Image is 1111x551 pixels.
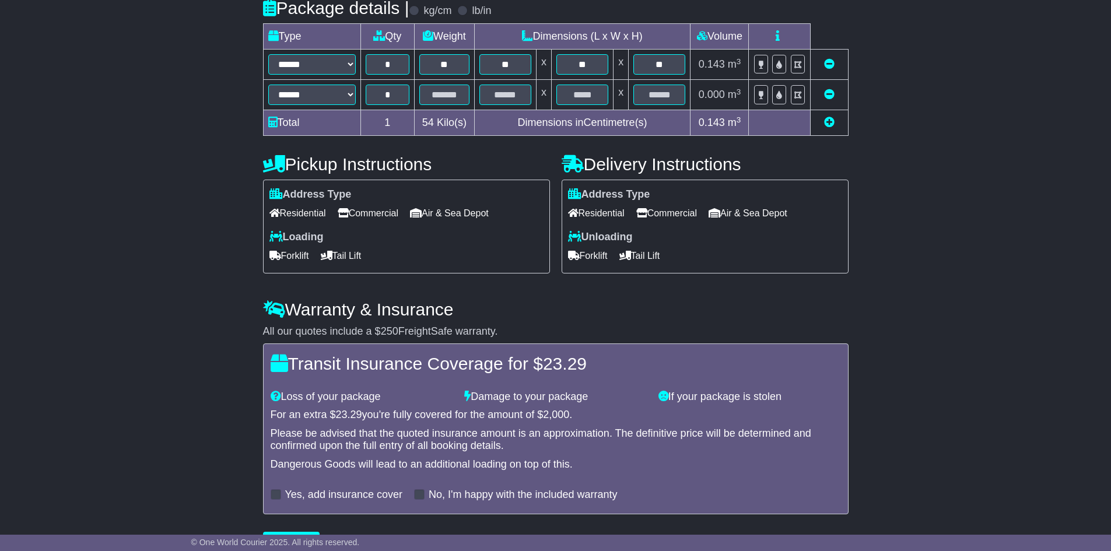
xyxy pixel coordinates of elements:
a: Add new item [824,117,835,128]
span: © One World Courier 2025. All rights reserved. [191,538,360,547]
label: Unloading [568,231,633,244]
label: No, I'm happy with the included warranty [429,489,618,501]
td: x [614,80,629,110]
span: 0.143 [699,117,725,128]
span: Air & Sea Depot [410,204,489,222]
h4: Pickup Instructions [263,155,550,174]
span: Commercial [338,204,398,222]
a: Remove this item [824,89,835,100]
label: lb/in [472,5,491,17]
span: m [728,58,741,70]
span: Tail Lift [321,247,362,265]
h4: Transit Insurance Coverage for $ [271,354,841,373]
span: 23.29 [543,354,587,373]
td: Volume [691,24,749,50]
td: Dimensions (L x W x H) [474,24,691,50]
span: Residential [568,204,625,222]
h4: Warranty & Insurance [263,300,849,319]
div: If your package is stolen [653,391,847,403]
a: Remove this item [824,58,835,70]
span: Air & Sea Depot [709,204,787,222]
td: Type [263,24,360,50]
span: 2,000 [543,409,569,420]
div: For an extra $ you're fully covered for the amount of $ . [271,409,841,422]
span: Commercial [636,204,697,222]
td: 1 [360,110,415,136]
td: x [614,50,629,80]
span: 23.29 [336,409,362,420]
span: 0.000 [699,89,725,100]
span: Forklift [269,247,309,265]
div: Damage to your package [458,391,653,403]
span: Forklift [568,247,608,265]
span: 54 [422,117,434,128]
td: Kilo(s) [415,110,475,136]
td: x [536,50,551,80]
div: All our quotes include a $ FreightSafe warranty. [263,325,849,338]
sup: 3 [737,57,741,66]
h4: Delivery Instructions [562,155,849,174]
span: Residential [269,204,326,222]
span: 250 [381,325,398,337]
span: m [728,117,741,128]
sup: 3 [737,87,741,96]
label: kg/cm [423,5,451,17]
td: Dimensions in Centimetre(s) [474,110,691,136]
label: Loading [269,231,324,244]
td: Qty [360,24,415,50]
td: x [536,80,551,110]
span: 0.143 [699,58,725,70]
div: Dangerous Goods will lead to an additional loading on top of this. [271,458,841,471]
div: Please be advised that the quoted insurance amount is an approximation. The definitive price will... [271,427,841,452]
div: Loss of your package [265,391,459,403]
label: Address Type [568,188,650,201]
sup: 3 [737,115,741,124]
td: Total [263,110,360,136]
td: Weight [415,24,475,50]
label: Yes, add insurance cover [285,489,402,501]
label: Address Type [269,188,352,201]
span: Tail Lift [619,247,660,265]
span: m [728,89,741,100]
